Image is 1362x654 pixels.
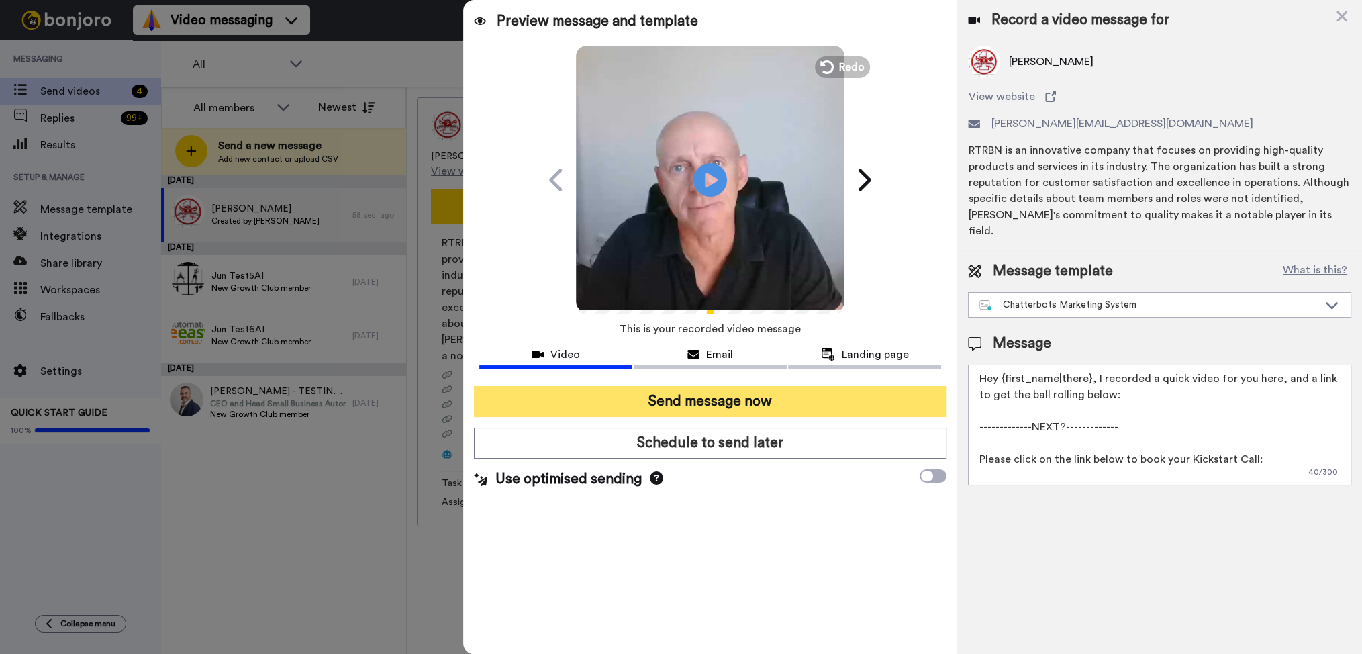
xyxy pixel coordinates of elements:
span: Video [550,346,580,363]
a: View website [968,89,1351,105]
img: nextgen-template.svg [979,300,992,311]
span: [PERSON_NAME][EMAIL_ADDRESS][DOMAIN_NAME] [991,115,1253,132]
span: Email [706,346,733,363]
span: This is your recorded video message [620,314,801,344]
button: Schedule to send later [474,428,947,459]
div: RTRBN is an innovative company that focuses on providing high-quality products and services in it... [968,142,1351,239]
span: Message [992,334,1051,354]
span: View website [968,89,1034,105]
span: Message template [992,261,1112,281]
button: What is this? [1279,261,1351,281]
textarea: Hey {first_name|there}, I recorded a quick video for you here, and a link to get the ball rolling... [968,365,1351,485]
span: Landing page [842,346,909,363]
span: Use optimised sending [495,469,642,489]
button: Send message now [474,386,947,417]
div: Chatterbots Marketing System [979,298,1318,312]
